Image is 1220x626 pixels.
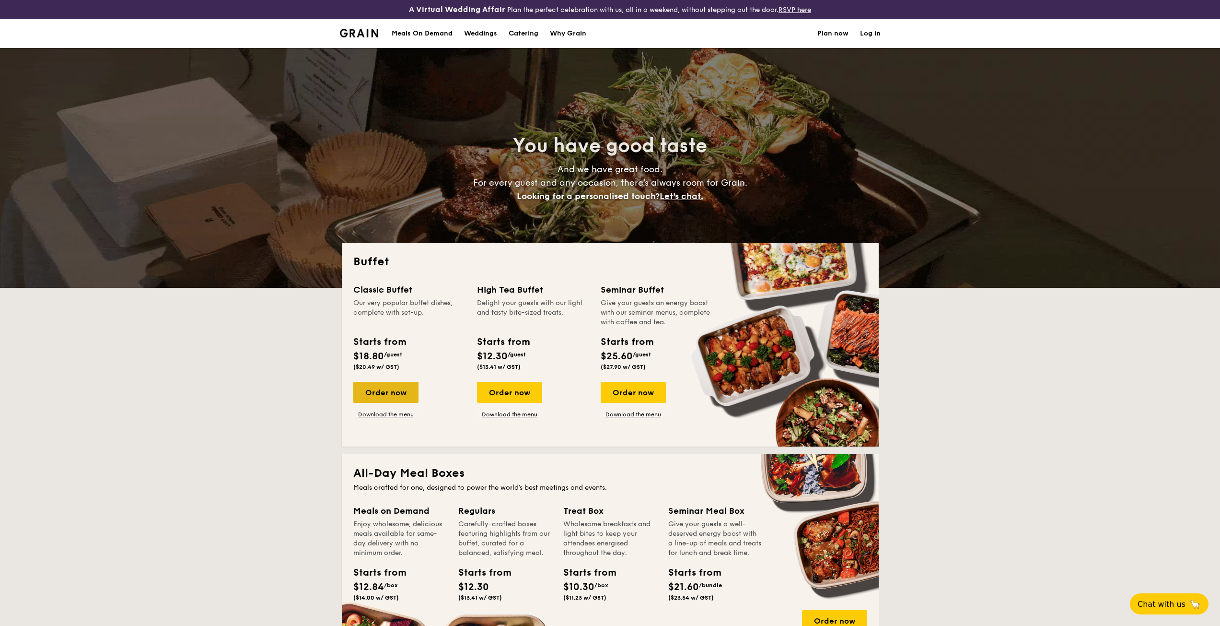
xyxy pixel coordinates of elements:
div: Starts from [668,566,711,580]
div: Meals crafted for one, designed to power the world's best meetings and events. [353,483,867,493]
span: $10.30 [563,581,594,593]
a: Download the menu [477,411,542,418]
span: $12.84 [353,581,384,593]
div: Starts from [353,566,396,580]
a: Meals On Demand [386,19,458,48]
a: Download the menu [353,411,418,418]
span: /bundle [699,582,722,589]
h2: All-Day Meal Boxes [353,466,867,481]
a: Log in [860,19,881,48]
h2: Buffet [353,254,867,270]
div: Starts from [563,566,606,580]
span: /box [594,582,608,589]
div: Starts from [477,335,529,349]
h4: A Virtual Wedding Affair [409,4,505,15]
span: $21.60 [668,581,699,593]
a: Weddings [458,19,503,48]
span: You have good taste [513,134,707,157]
span: ($27.90 w/ GST) [601,364,646,370]
div: Wholesome breakfasts and light bites to keep your attendees energised throughout the day. [563,520,657,558]
button: Chat with us🦙 [1130,593,1208,614]
div: Weddings [464,19,497,48]
span: ($14.00 w/ GST) [353,594,399,601]
span: $25.60 [601,351,633,362]
a: Why Grain [544,19,592,48]
span: Let's chat. [660,191,703,201]
div: High Tea Buffet [477,283,589,296]
img: Grain [340,29,379,37]
span: $12.30 [477,351,508,362]
span: /guest [633,351,651,358]
a: Download the menu [601,411,666,418]
h1: Catering [509,19,538,48]
div: Meals On Demand [392,19,453,48]
span: And we have great food. For every guest and any occasion, there’s always room for Grain. [473,164,747,201]
div: Give your guests an energy boost with our seminar menus, complete with coffee and tea. [601,298,713,327]
div: Starts from [353,335,406,349]
div: Treat Box [563,504,657,518]
div: Carefully-crafted boxes featuring highlights from our buffet, curated for a balanced, satisfying ... [458,520,552,558]
div: Meals on Demand [353,504,447,518]
div: Order now [601,382,666,403]
a: Catering [503,19,544,48]
span: $18.80 [353,351,384,362]
div: Regulars [458,504,552,518]
span: ($23.54 w/ GST) [668,594,714,601]
span: Chat with us [1138,600,1185,609]
div: Seminar Meal Box [668,504,762,518]
div: Delight your guests with our light and tasty bite-sized treats. [477,298,589,327]
div: Plan the perfect celebration with us, all in a weekend, without stepping out the door. [334,4,886,15]
span: /guest [384,351,402,358]
span: /box [384,582,398,589]
div: Give your guests a well-deserved energy boost with a line-up of meals and treats for lunch and br... [668,520,762,558]
div: Starts from [601,335,653,349]
a: RSVP here [778,6,811,14]
div: Order now [477,382,542,403]
div: Classic Buffet [353,283,465,296]
span: 🦙 [1189,599,1201,610]
a: Plan now [817,19,848,48]
span: Looking for a personalised touch? [517,191,660,201]
div: Starts from [458,566,501,580]
div: Seminar Buffet [601,283,713,296]
span: $12.30 [458,581,489,593]
span: ($20.49 w/ GST) [353,364,399,370]
span: ($11.23 w/ GST) [563,594,606,601]
span: /guest [508,351,526,358]
a: Logotype [340,29,379,37]
div: Order now [353,382,418,403]
div: Our very popular buffet dishes, complete with set-up. [353,298,465,327]
span: ($13.41 w/ GST) [477,364,521,370]
div: Why Grain [550,19,586,48]
div: Enjoy wholesome, delicious meals available for same-day delivery with no minimum order. [353,520,447,558]
span: ($13.41 w/ GST) [458,594,502,601]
